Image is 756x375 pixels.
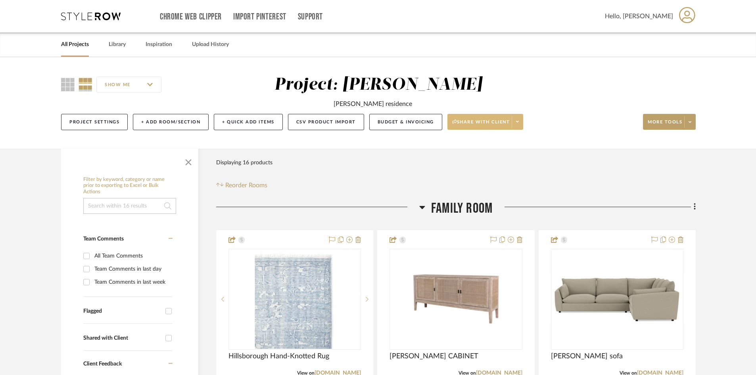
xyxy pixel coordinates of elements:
[94,276,171,288] div: Team Comments in last week
[274,77,482,93] div: Project: [PERSON_NAME]
[83,177,176,195] h6: Filter by keyword, category or name prior to exporting to Excel or Bulk Actions
[431,200,493,217] span: Family Room
[133,114,209,130] button: + Add Room/Section
[94,263,171,275] div: Team Comments in last day
[643,114,696,130] button: More tools
[390,249,522,349] div: 0
[605,12,673,21] span: Hello, [PERSON_NAME]
[61,39,89,50] a: All Projects
[298,13,323,20] a: Support
[452,119,510,131] span: Share with client
[83,236,124,242] span: Team Comments
[648,119,682,131] span: More tools
[552,273,683,325] img: Weber sofa
[94,250,171,262] div: All Team Comments
[109,39,126,50] a: Library
[551,249,683,349] div: 0
[83,308,161,315] div: Flagged
[214,114,283,130] button: + Quick Add Items
[83,198,176,214] input: Search within 16 results
[216,155,272,171] div: Displaying 16 products
[369,114,442,130] button: Budget & Invoicing
[146,39,172,50] a: Inspiration
[160,13,222,20] a: Chrome Web Clipper
[390,250,521,347] img: JAMES CABINET
[192,39,229,50] a: Upload History
[255,250,334,349] img: Hillsborough Hand-Knotted Rug
[83,361,122,367] span: Client Feedback
[288,114,364,130] button: CSV Product Import
[180,153,196,169] button: Close
[83,335,161,342] div: Shared with Client
[551,352,623,361] span: [PERSON_NAME] sofa
[61,114,128,130] button: Project Settings
[390,352,478,361] span: [PERSON_NAME] CABINET
[447,114,524,130] button: Share with client
[225,181,267,190] span: Reorder Rooms
[334,99,412,109] div: [PERSON_NAME] residence
[228,352,329,361] span: Hillsborough Hand-Knotted Rug
[216,181,267,190] button: Reorder Rooms
[229,249,361,349] div: 0
[233,13,286,20] a: Import Pinterest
